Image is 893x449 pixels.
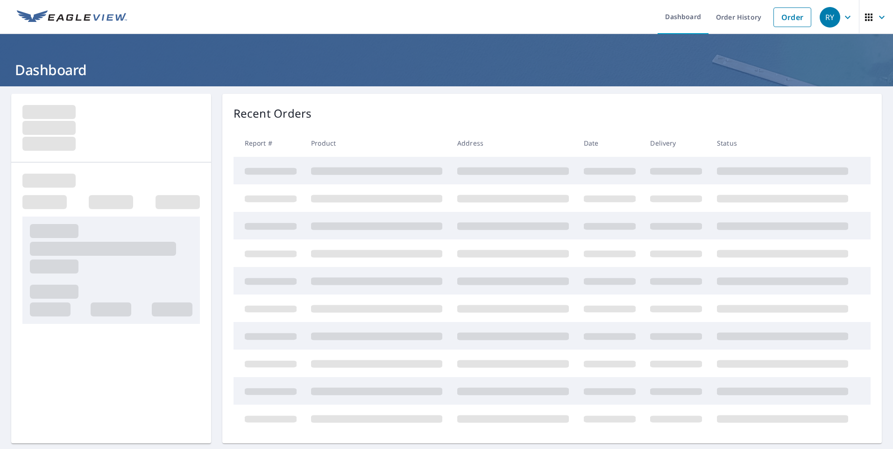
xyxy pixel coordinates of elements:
img: EV Logo [17,10,127,24]
th: Date [576,129,643,157]
h1: Dashboard [11,60,882,79]
th: Report # [234,129,304,157]
th: Address [450,129,576,157]
p: Recent Orders [234,105,312,122]
a: Order [773,7,811,27]
th: Status [709,129,856,157]
th: Delivery [643,129,709,157]
th: Product [304,129,450,157]
div: RY [820,7,840,28]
